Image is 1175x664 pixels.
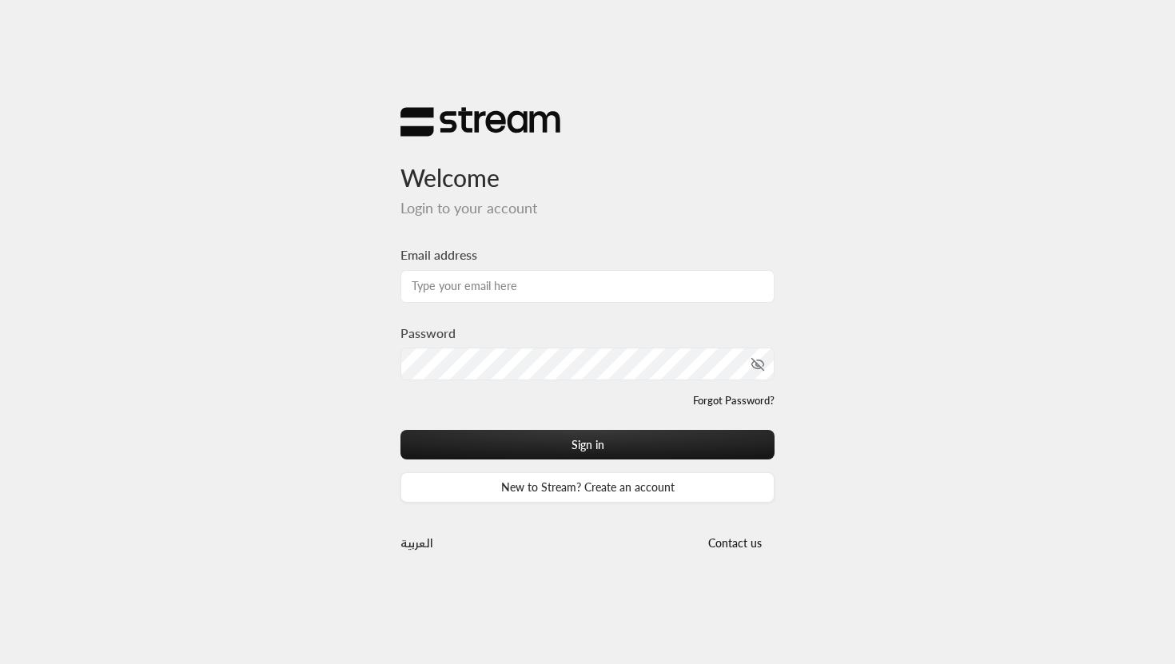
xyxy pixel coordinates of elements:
button: Contact us [695,528,775,558]
button: toggle password visibility [744,351,771,378]
a: Contact us [695,536,775,550]
button: Sign in [400,430,775,459]
label: Password [400,324,456,343]
h3: Welcome [400,137,775,193]
label: Email address [400,245,477,264]
a: Forgot Password? [693,393,775,409]
a: New to Stream? Create an account [400,472,775,502]
input: Type your email here [400,270,775,303]
h5: Login to your account [400,200,775,217]
a: العربية [400,528,433,558]
img: Stream Logo [400,106,560,137]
